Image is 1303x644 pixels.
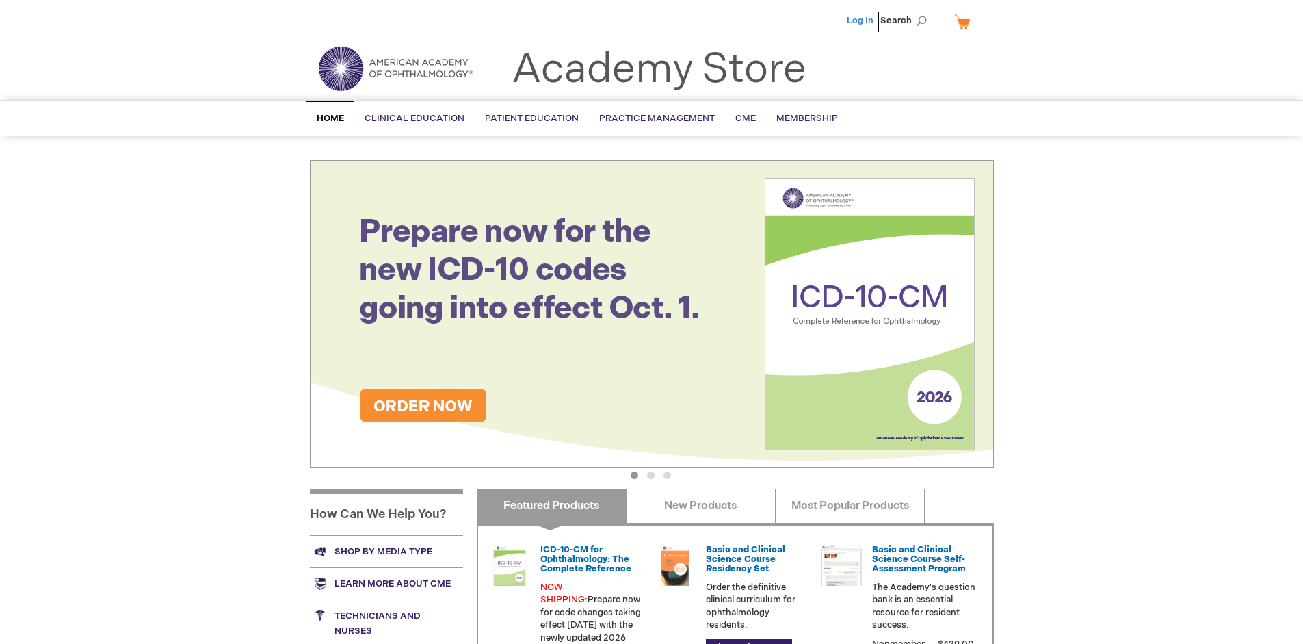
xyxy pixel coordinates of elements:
[872,581,976,632] p: The Academy's question bank is an essential resource for resident success.
[512,45,806,94] a: Academy Store
[310,489,463,535] h1: How Can We Help You?
[631,472,638,479] button: 1 of 3
[485,113,579,124] span: Patient Education
[540,544,631,575] a: ICD-10-CM for Ophthalmology: The Complete Reference
[735,113,756,124] span: CME
[599,113,715,124] span: Practice Management
[317,113,344,124] span: Home
[663,472,671,479] button: 3 of 3
[706,544,785,575] a: Basic and Clinical Science Course Residency Set
[872,544,966,575] a: Basic and Clinical Science Course Self-Assessment Program
[706,581,810,632] p: Order the definitive clinical curriculum for ophthalmology residents.
[477,489,627,523] a: Featured Products
[775,489,925,523] a: Most Popular Products
[880,7,932,34] span: Search
[647,472,655,479] button: 2 of 3
[310,567,463,600] a: Learn more about CME
[310,535,463,567] a: Shop by media type
[821,545,862,586] img: bcscself_20.jpg
[489,545,530,586] img: 0120008u_42.png
[365,113,464,124] span: Clinical Education
[655,545,696,586] img: 02850963u_47.png
[847,15,873,26] a: Log In
[626,489,776,523] a: New Products
[540,582,588,606] font: NOW SHIPPING:
[776,113,838,124] span: Membership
